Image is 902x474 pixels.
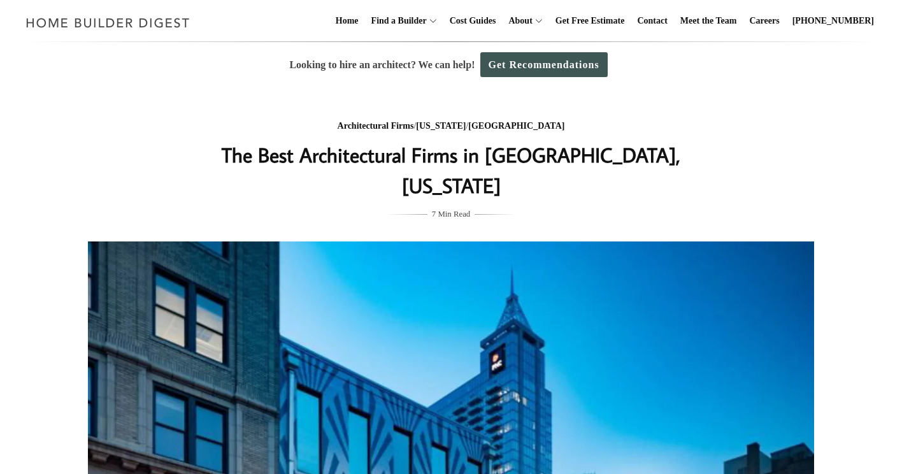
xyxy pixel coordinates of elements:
img: Home Builder Digest [20,10,196,35]
a: [PHONE_NUMBER] [787,1,879,41]
a: [GEOGRAPHIC_DATA] [468,121,564,131]
a: Get Free Estimate [550,1,630,41]
a: Contact [632,1,672,41]
a: Cost Guides [445,1,501,41]
a: Architectural Firms [338,121,414,131]
a: Careers [745,1,785,41]
a: Find a Builder [366,1,427,41]
a: Home [331,1,364,41]
span: 7 Min Read [432,207,470,221]
a: Get Recommendations [480,52,608,77]
a: About [503,1,532,41]
a: [US_STATE] [416,121,466,131]
h1: The Best Architectural Firms in [GEOGRAPHIC_DATA], [US_STATE] [197,140,705,201]
a: Meet the Team [675,1,742,41]
div: / / [197,118,705,134]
